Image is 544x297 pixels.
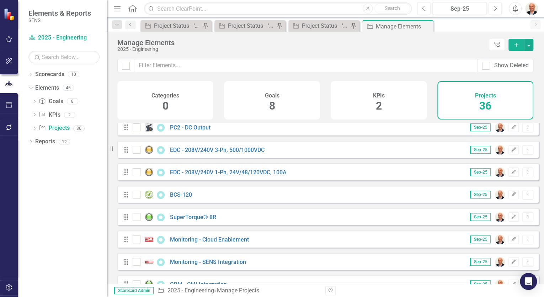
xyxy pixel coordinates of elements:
a: EDC - 208V/240V 1-Ph, 24V/48/120VDC, 100A [170,169,287,176]
a: Monitoring - SENS Integration [170,259,246,265]
img: Roadmap [145,123,153,132]
img: Completed [145,190,153,199]
a: Project Status - "B" Priorities [216,21,275,30]
img: Don Nohavec [495,212,505,222]
span: Scorecard Admin [114,287,154,294]
img: Don Nohavec [495,279,505,289]
img: Green: On Track [145,213,153,221]
a: Project Status - "C" Priorities [290,21,349,30]
img: Don Nohavec [495,122,505,132]
img: Don Nohavec [495,167,505,177]
a: KPIs [39,111,60,119]
img: Cancelled [145,258,153,266]
span: 2 [376,100,382,112]
input: Search ClearPoint... [144,2,412,15]
button: Sep-25 [432,2,487,15]
div: Show Deleted [494,62,529,70]
div: Sep-25 [435,5,484,13]
small: SENS [28,17,91,23]
span: Elements & Reports [28,9,91,17]
div: Project Status - "A" Priorities [154,21,201,30]
h4: KPIs [373,92,385,99]
span: Sep-25 [470,258,491,266]
span: Sep-25 [470,280,491,288]
img: Yellow: At Risk/Needs Attention [145,168,153,176]
span: Sep-25 [470,191,491,198]
span: Sep-25 [470,168,491,176]
a: PC2 - DC Output [170,124,210,131]
a: Projects [39,124,69,132]
span: 8 [269,100,275,112]
div: Project Status - "B" Priorities [228,21,275,30]
h4: Projects [475,92,496,99]
img: Yellow: At Risk/Needs Attention [145,145,153,154]
span: Search [385,5,400,11]
a: Monitoring - Cloud Enablement [170,236,249,243]
span: Sep-25 [470,235,491,243]
h4: Goals [265,92,279,99]
span: Sep-25 [470,123,491,131]
img: Don Nohavec [495,190,505,200]
a: 2025 - Engineering [167,287,214,294]
input: Search Below... [28,51,100,63]
div: 10 [68,71,79,78]
img: Don Nohavec [495,145,505,155]
a: Elements [35,84,59,92]
a: Goals [39,97,63,106]
div: Manage Elements [376,22,432,31]
a: Reports [35,138,55,146]
a: SuperTorque® 8R [170,214,216,221]
div: 2025 - Engineering [117,47,485,52]
a: EDC - 208V/240V 3-Ph, 500/1000VDC [170,147,265,153]
input: Filter Elements... [134,59,478,72]
div: » Manage Projects [157,287,320,295]
a: BCS-120 [170,191,192,198]
div: 36 [73,125,85,131]
img: ClearPoint Strategy [4,8,16,20]
div: 12 [59,139,70,145]
button: Search [374,4,410,14]
img: Green: On Track [145,280,153,288]
div: 2 [64,112,75,118]
div: Project Status - "C" Priorities [302,21,349,30]
img: Don Nohavec [495,257,505,267]
a: Project Status - "A" Priorities [142,21,201,30]
div: 46 [63,85,74,91]
div: Manage Elements [117,39,485,47]
div: 8 [67,98,78,104]
span: Sep-25 [470,146,491,154]
div: Open Intercom Messenger [520,273,537,290]
a: 2025 - Engineering [28,34,100,42]
span: Sep-25 [470,213,491,221]
span: 0 [162,100,169,112]
a: Scorecards [35,70,64,79]
img: Don Nohavec [525,2,538,15]
img: Cancelled [145,235,153,244]
h4: Categories [151,92,179,99]
span: 36 [479,100,491,112]
img: Don Nohavec [495,234,505,244]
